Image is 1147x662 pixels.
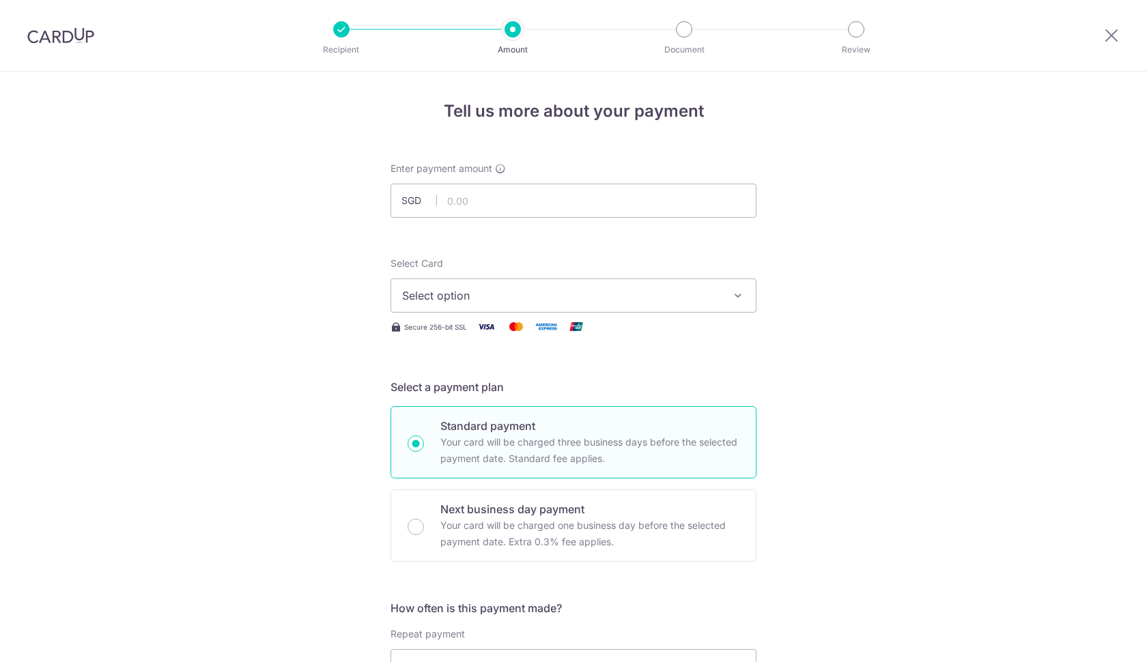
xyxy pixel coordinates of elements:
p: Amount [462,43,563,57]
img: American Express [533,318,560,335]
label: Repeat payment [391,627,465,641]
p: Your card will be charged three business days before the selected payment date. Standard fee appl... [440,434,739,467]
p: Document [634,43,735,57]
p: Recipient [291,43,392,57]
span: Enter payment amount [391,162,492,175]
p: Your card will be charged one business day before the selected payment date. Extra 0.3% fee applies. [440,517,739,550]
span: translation missing: en.payables.payment_networks.credit_card.summary.labels.select_card [391,257,443,269]
p: Review [806,43,907,57]
p: Standard payment [440,418,739,434]
button: Select option [391,278,756,313]
img: Mastercard [502,318,530,335]
span: Secure 256-bit SSL [404,321,467,332]
h5: How often is this payment made? [391,600,756,616]
img: Union Pay [563,318,590,335]
p: Next business day payment [440,501,739,517]
img: Visa [472,318,500,335]
input: 0.00 [391,184,756,218]
h4: Tell us more about your payment [391,99,756,124]
span: SGD [401,194,437,207]
img: CardUp [27,27,94,44]
span: Select option [402,287,720,304]
h5: Select a payment plan [391,379,756,395]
